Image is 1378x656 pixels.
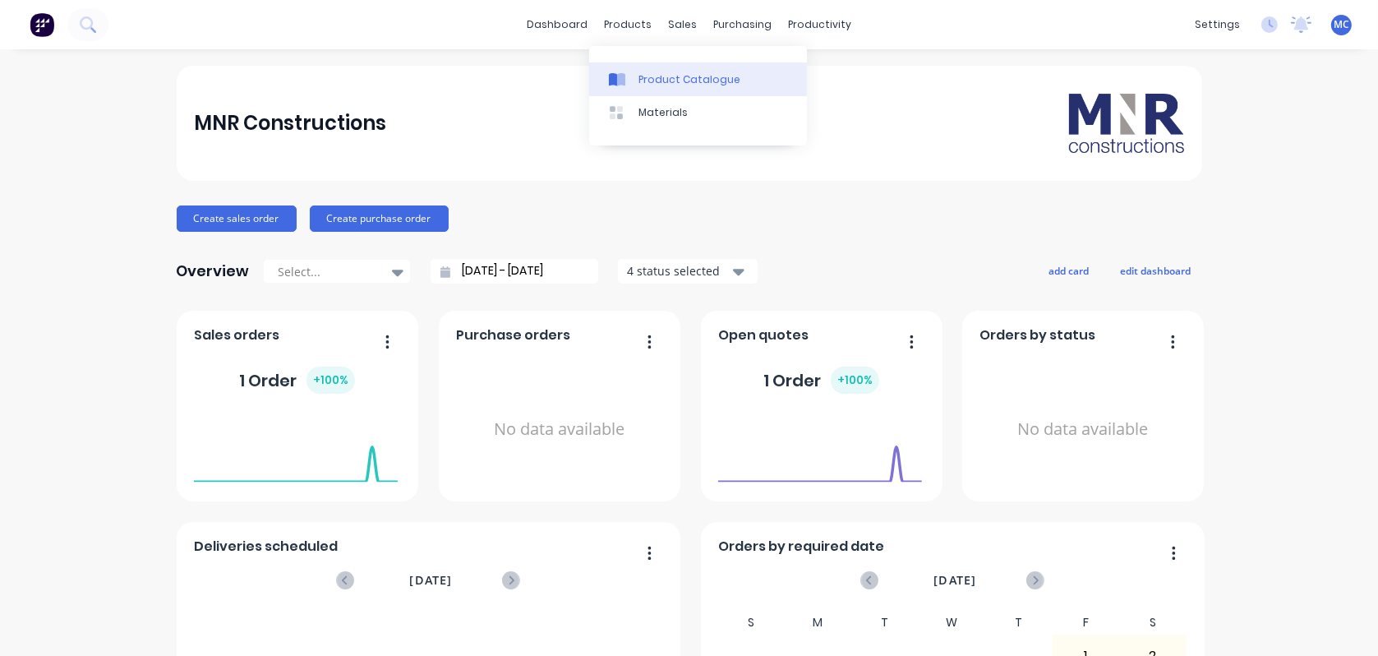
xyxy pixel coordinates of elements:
[638,72,740,87] div: Product Catalogue
[456,352,662,507] div: No data available
[785,611,852,635] div: M
[1110,260,1202,281] button: edit dashboard
[518,12,596,37] a: dashboard
[306,367,355,394] div: + 100 %
[851,611,919,635] div: T
[194,107,386,140] div: MNR Constructions
[1069,94,1184,153] img: MNR Constructions
[1334,17,1349,32] span: MC
[933,571,976,589] span: [DATE]
[919,611,986,635] div: W
[717,611,785,635] div: S
[763,367,879,394] div: 1 Order
[194,326,279,345] span: Sales orders
[979,326,1095,345] span: Orders by status
[718,326,809,345] span: Open quotes
[30,12,54,37] img: Factory
[1119,611,1187,635] div: S
[177,206,297,232] button: Create sales order
[456,326,570,345] span: Purchase orders
[310,206,449,232] button: Create purchase order
[589,62,807,95] a: Product Catalogue
[239,367,355,394] div: 1 Order
[409,571,452,589] span: [DATE]
[1039,260,1100,281] button: add card
[638,105,688,120] div: Materials
[985,611,1053,635] div: T
[618,259,758,284] button: 4 status selected
[177,255,250,288] div: Overview
[589,96,807,129] a: Materials
[660,12,705,37] div: sales
[596,12,660,37] div: products
[780,12,860,37] div: productivity
[1187,12,1248,37] div: settings
[627,262,730,279] div: 4 status selected
[831,367,879,394] div: + 100 %
[979,352,1186,507] div: No data available
[1053,611,1120,635] div: F
[705,12,780,37] div: purchasing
